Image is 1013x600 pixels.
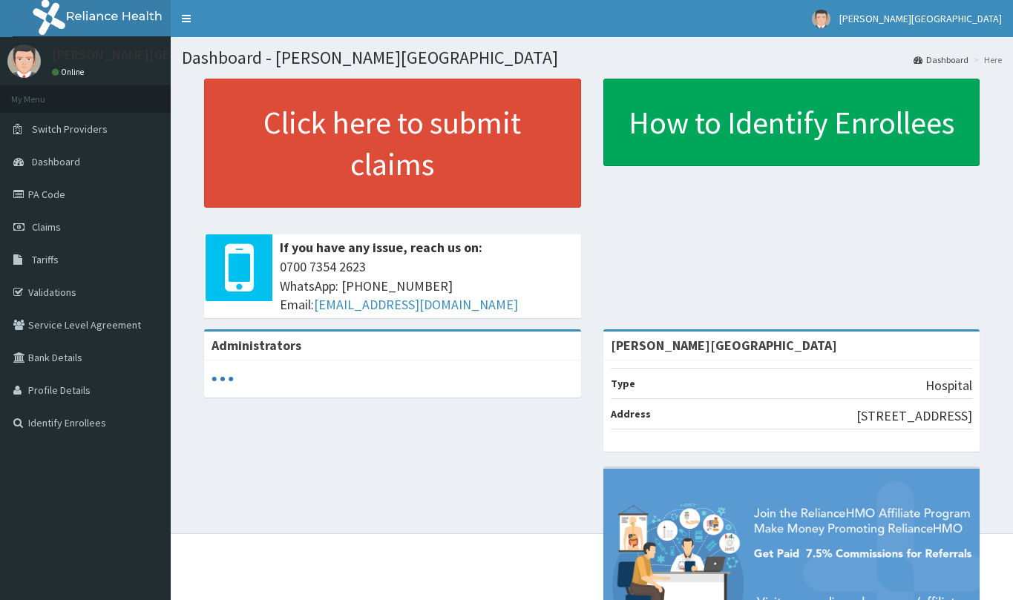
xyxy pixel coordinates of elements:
[280,257,574,314] span: 0700 7354 2623 WhatsApp: [PHONE_NUMBER] Email:
[812,10,830,28] img: User Image
[611,337,837,354] strong: [PERSON_NAME][GEOGRAPHIC_DATA]
[856,406,972,426] p: [STREET_ADDRESS]
[212,337,301,354] b: Administrators
[32,253,59,266] span: Tariffs
[32,220,61,234] span: Claims
[970,53,1002,66] li: Here
[32,155,80,168] span: Dashboard
[280,239,482,256] b: If you have any issue, reach us on:
[611,377,635,390] b: Type
[839,12,1002,25] span: [PERSON_NAME][GEOGRAPHIC_DATA]
[52,67,88,77] a: Online
[7,44,41,78] img: User Image
[182,48,1002,67] h1: Dashboard - [PERSON_NAME][GEOGRAPHIC_DATA]
[212,368,234,390] svg: audio-loading
[914,53,968,66] a: Dashboard
[32,122,108,136] span: Switch Providers
[314,296,518,313] a: [EMAIL_ADDRESS][DOMAIN_NAME]
[611,407,651,421] b: Address
[52,48,272,62] p: [PERSON_NAME][GEOGRAPHIC_DATA]
[204,79,581,208] a: Click here to submit claims
[603,79,980,166] a: How to Identify Enrollees
[925,376,972,395] p: Hospital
